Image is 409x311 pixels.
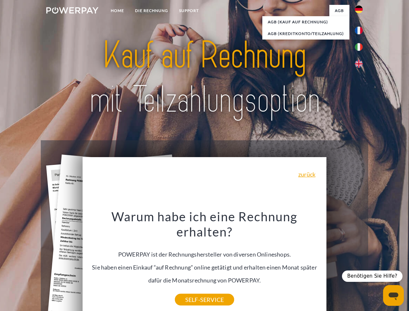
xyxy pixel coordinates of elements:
[175,294,234,305] a: SELF-SERVICE
[383,285,404,306] iframe: Schaltfläche zum Öffnen des Messaging-Fensters; Konversation läuft
[355,60,363,68] img: en
[86,209,323,300] div: POWERPAY ist der Rechnungshersteller von diversen Onlineshops. Sie haben einen Einkauf “auf Rechn...
[86,209,323,240] h3: Warum habe ich eine Rechnung erhalten?
[130,5,174,17] a: DIE RECHNUNG
[355,6,363,13] img: de
[329,5,349,17] a: agb
[355,27,363,34] img: fr
[174,5,204,17] a: SUPPORT
[262,16,349,28] a: AGB (Kauf auf Rechnung)
[62,31,347,124] img: title-powerpay_de.svg
[105,5,130,17] a: Home
[342,271,403,282] div: Benötigen Sie Hilfe?
[298,171,315,177] a: zurück
[46,7,98,14] img: logo-powerpay-white.svg
[262,28,349,40] a: AGB (Kreditkonto/Teilzahlung)
[355,43,363,51] img: it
